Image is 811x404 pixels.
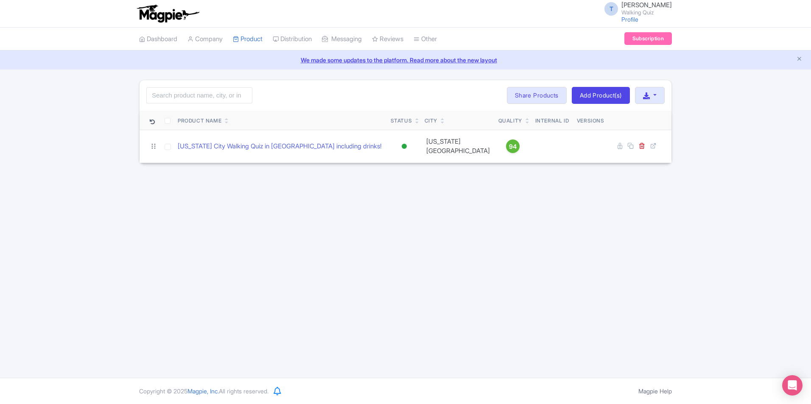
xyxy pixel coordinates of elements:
a: T [PERSON_NAME] Walking Quiz [599,2,672,15]
a: Distribution [273,28,312,51]
input: Search product name, city, or interal id [146,87,252,103]
th: Versions [573,111,608,130]
span: T [604,2,618,16]
span: [PERSON_NAME] [621,1,672,9]
a: Magpie Help [638,387,672,395]
a: Other [414,28,437,51]
a: Profile [621,16,638,23]
div: Status [391,117,412,125]
span: 94 [509,142,517,151]
div: Quality [498,117,522,125]
a: [US_STATE] City Walking Quiz in [GEOGRAPHIC_DATA] including drinks! [178,142,382,151]
a: We made some updates to the platform. Read more about the new layout [5,56,806,64]
small: Walking Quiz [621,10,672,15]
div: Product Name [178,117,221,125]
a: Add Product(s) [572,87,630,104]
a: 94 [498,139,527,153]
a: Product [233,28,263,51]
td: [US_STATE][GEOGRAPHIC_DATA] [421,130,495,163]
span: Magpie, Inc. [187,387,219,395]
div: Open Intercom Messenger [782,375,803,396]
a: Subscription [624,32,672,45]
th: Internal ID [531,111,573,130]
a: Messaging [322,28,362,51]
a: Company [187,28,223,51]
a: Dashboard [139,28,177,51]
a: Share Products [507,87,567,104]
a: Reviews [372,28,403,51]
img: logo-ab69f6fb50320c5b225c76a69d11143b.png [135,4,201,23]
div: Copyright © 2025 All rights reserved. [134,387,274,396]
div: Active [400,140,408,153]
button: Close announcement [796,55,803,64]
div: City [425,117,437,125]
